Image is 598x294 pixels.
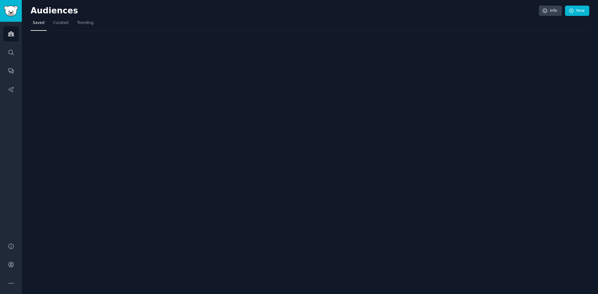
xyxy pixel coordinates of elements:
a: Info [539,6,562,16]
a: Trending [75,18,96,31]
span: Curated [53,20,69,26]
a: Saved [31,18,47,31]
img: GummySearch logo [4,6,18,16]
span: Saved [33,20,45,26]
span: Trending [77,20,93,26]
h2: Audiences [31,6,539,16]
a: New [565,6,589,16]
a: Curated [51,18,71,31]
